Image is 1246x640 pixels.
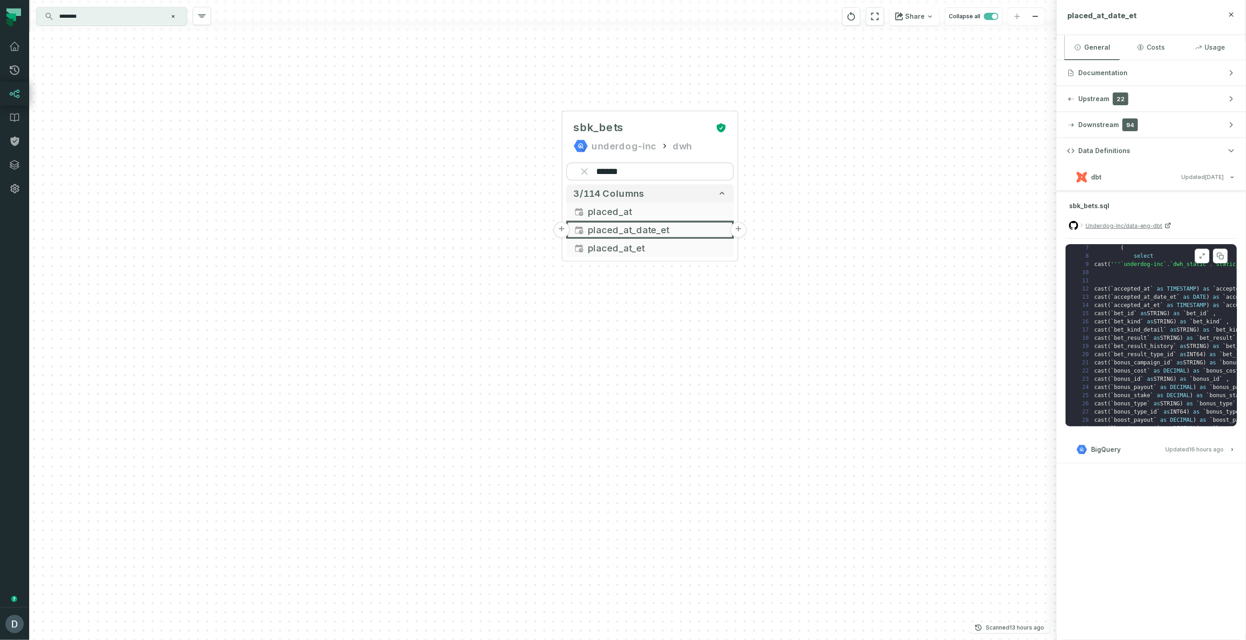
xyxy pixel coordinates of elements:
span: ( [1107,425,1111,431]
span: ( [1107,335,1111,341]
span: cast [1094,376,1107,382]
span: cast [1094,400,1107,407]
button: General [1065,35,1120,60]
span: bet_result [1114,335,1147,341]
span: ` [1111,318,1114,325]
span: as [1140,310,1147,317]
span: Documentation [1078,68,1128,77]
span: as [1186,400,1193,407]
span: as [1196,392,1203,399]
button: + [731,222,747,238]
button: Scanned[DATE] 4:10:18 AM [969,622,1050,633]
span: ` [1147,335,1150,341]
span: DECIMAL [1170,417,1193,423]
button: Data Definitions [1056,138,1246,164]
span: bonus_cost [1114,368,1147,374]
span: DECIMAL [1173,425,1196,431]
relative-time: Sep 5, 2025, 4:38 PM GMT+3 [1205,174,1224,180]
button: Clear [577,164,592,179]
span: ` [1177,294,1180,300]
span: as [1157,286,1163,292]
span: cast [1094,335,1107,341]
span: DATE [1193,294,1206,300]
button: Documentation [1056,60,1246,86]
span: bet_id [1114,310,1133,317]
span: select [1134,253,1153,259]
span: as [1213,343,1219,349]
span: bonus_stake [1210,392,1246,399]
span: bonus_id [1114,376,1140,382]
span: 8 [1071,252,1094,260]
span: bonus_stake [1114,392,1150,399]
span: TIMESTAMP [1167,286,1196,292]
span: ` [1111,417,1114,423]
span: cast [1094,392,1107,399]
span: ( [1107,351,1111,358]
span: ` [1111,327,1114,333]
span: bet_id [1186,310,1206,317]
button: Downstream94 [1056,112,1246,138]
span: ` [1111,384,1114,390]
span: Upstream [1078,94,1109,103]
span: ` [1164,327,1167,333]
button: placed_at_et [566,239,734,257]
span: as [1203,425,1210,431]
span: 19 [1071,342,1094,350]
span: cast [1094,351,1107,358]
span: ` [1134,310,1137,317]
img: avatar of Daniel Lahyani [5,615,24,633]
span: STRING [1153,376,1173,382]
span: STRING [1186,343,1206,349]
span: cast [1094,310,1107,317]
button: Usage [1183,35,1238,60]
span: ` [1220,318,1223,325]
span: 17 [1071,326,1094,334]
span: ` [1190,376,1193,382]
span: as [1160,384,1167,390]
span: as [1177,359,1183,366]
p: Scanned [986,623,1044,632]
span: as [1200,417,1206,423]
span: ` [1206,392,1210,399]
span: cast [1094,343,1107,349]
span: accepted_at_et [1114,302,1160,308]
span: ( [1107,261,1111,267]
span: ) [1206,302,1210,308]
span: ` [1153,384,1157,390]
span: as [1147,376,1153,382]
span: ` [1190,318,1193,325]
span: as [1200,384,1206,390]
span: as [1153,335,1160,341]
span: Data Definitions [1078,146,1130,155]
span: as [1164,425,1170,431]
span: bet_kind [1114,318,1140,325]
span: as [1213,294,1219,300]
span: 7 [1071,244,1094,252]
span: ` [1213,286,1216,292]
span: STRING [1183,359,1203,366]
span: as [1203,327,1210,333]
span: bonus_payout [1114,384,1153,390]
span: cast [1094,294,1107,300]
span: 18 [1071,334,1094,342]
span: ` [1111,310,1114,317]
span: as [1180,376,1186,382]
span: ) [1180,400,1183,407]
button: + [554,222,570,238]
span: ` [1111,294,1114,300]
span: ` [1111,343,1114,349]
span: ` [1157,425,1160,431]
span: cast [1094,417,1107,423]
span: as [1147,318,1153,325]
span: ` [1203,368,1206,374]
span: 24 [1071,383,1094,391]
span: boost_payout [1114,417,1153,423]
span: ) [1180,335,1183,341]
span: ` [1111,359,1114,366]
span: ` [1173,343,1176,349]
span: sbk_bets [574,121,624,135]
span: ` [1111,409,1114,415]
span: ` [1111,425,1114,431]
div: Tooltip anchor [10,595,18,603]
span: ( [1107,400,1111,407]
